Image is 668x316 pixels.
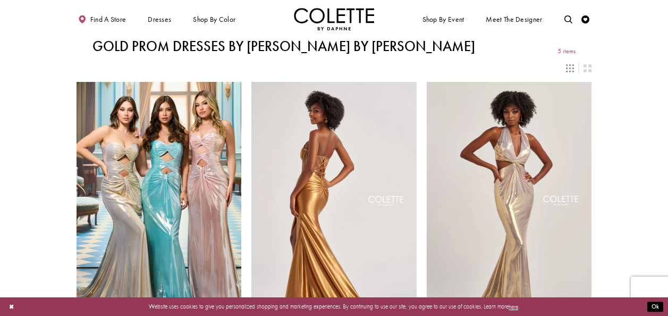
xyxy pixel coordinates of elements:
a: Visit Home Page [294,8,375,30]
p: Website uses cookies to give you personalized shopping and marketing experiences. By continuing t... [58,301,610,312]
a: Meet the designer [484,8,545,30]
span: Dresses [148,15,171,23]
button: Close Dialog [5,300,18,314]
button: Submit Dialog [647,302,663,312]
a: Toggle search [562,8,574,30]
span: Shop By Event [420,8,466,30]
a: here [509,303,518,310]
span: Shop by color [193,15,235,23]
a: Check Wishlist [580,8,592,30]
span: 5 items [557,48,576,55]
span: Switch layout to 2 columns [584,64,591,72]
h1: Gold Prom Dresses by [PERSON_NAME] by [PERSON_NAME] [92,38,475,54]
a: Find a store [77,8,128,30]
span: Shop by color [191,8,238,30]
img: Colette by Daphne [294,8,375,30]
div: Layout Controls [71,59,596,77]
span: Switch layout to 3 columns [566,64,574,72]
span: Dresses [146,8,173,30]
span: Find a store [90,15,126,23]
span: Meet the designer [486,15,542,23]
span: Shop By Event [422,15,464,23]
